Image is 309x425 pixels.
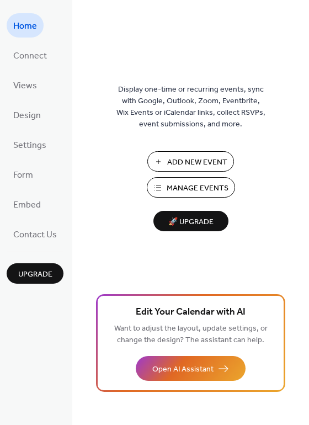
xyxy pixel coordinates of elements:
a: Design [7,103,47,127]
span: Contact Us [13,226,57,244]
button: Open AI Assistant [136,356,246,381]
span: 🚀 Upgrade [160,215,222,230]
a: Contact Us [7,222,63,246]
button: Add New Event [147,151,234,172]
button: 🚀 Upgrade [153,211,228,231]
span: Add New Event [167,157,227,168]
span: Manage Events [167,183,228,194]
span: Connect [13,47,47,65]
span: Design [13,107,41,125]
a: Home [7,13,44,38]
span: Open AI Assistant [152,364,214,375]
span: Edit Your Calendar with AI [136,305,246,320]
a: Settings [7,132,53,157]
a: Connect [7,43,54,67]
button: Manage Events [147,177,235,198]
span: Home [13,18,37,35]
span: Upgrade [18,269,52,280]
span: Embed [13,196,41,214]
a: Form [7,162,40,187]
span: Form [13,167,33,184]
a: Embed [7,192,47,216]
a: Views [7,73,44,97]
span: Want to adjust the layout, update settings, or change the design? The assistant can help. [114,321,268,348]
span: Display one-time or recurring events, sync with Google, Outlook, Zoom, Eventbrite, Wix Events or ... [116,84,265,130]
span: Views [13,77,37,95]
span: Settings [13,137,46,155]
button: Upgrade [7,263,63,284]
